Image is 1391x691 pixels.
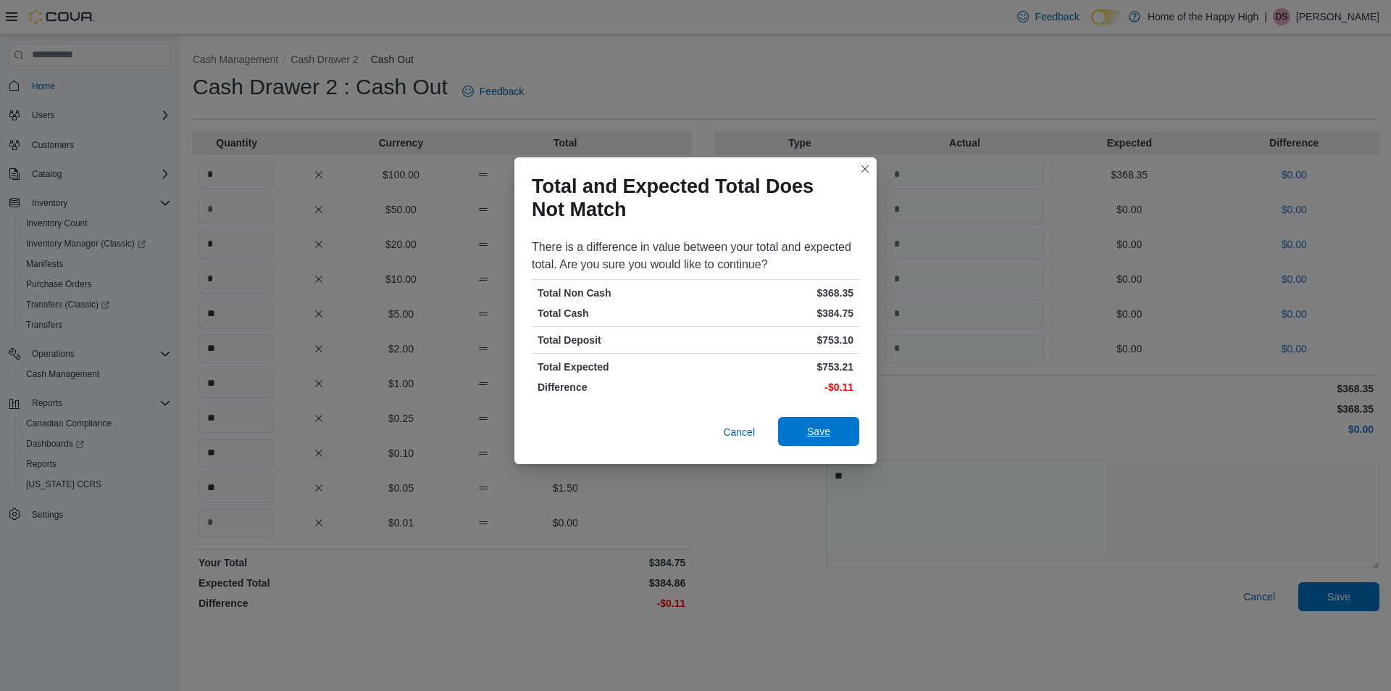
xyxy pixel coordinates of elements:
[698,360,853,374] p: $753.21
[532,175,848,221] h1: Total and Expected Total Does Not Match
[717,418,761,447] button: Cancel
[532,239,859,273] div: There is a difference in value between your total and expected total. Are you sure you would like...
[538,380,693,394] p: Difference
[538,333,693,347] p: Total Deposit
[778,417,859,446] button: Save
[807,424,830,439] span: Save
[538,286,693,300] p: Total Non Cash
[856,160,874,178] button: Closes this modal window
[698,286,853,300] p: $368.35
[538,360,693,374] p: Total Expected
[698,306,853,320] p: $384.75
[723,425,755,439] span: Cancel
[698,380,853,394] p: -$0.11
[538,306,693,320] p: Total Cash
[698,333,853,347] p: $753.10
